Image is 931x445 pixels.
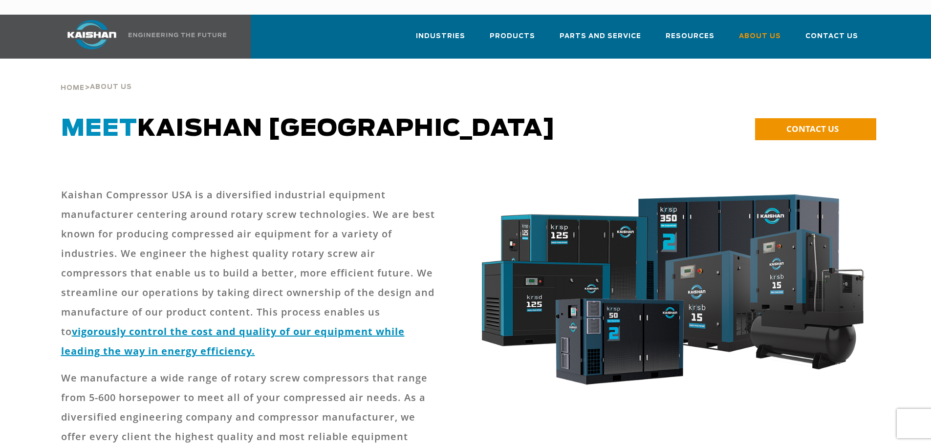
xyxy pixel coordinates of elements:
[739,23,781,57] a: About Us
[61,117,137,141] span: Meet
[755,118,876,140] a: CONTACT US
[61,185,440,361] p: Kaishan Compressor USA is a diversified industrial equipment manufacturer centering around rotary...
[472,185,871,401] img: krsb
[55,20,129,49] img: kaishan logo
[61,83,85,92] a: Home
[90,84,132,90] span: About Us
[666,31,714,42] span: Resources
[805,31,858,42] span: Contact Us
[55,15,228,59] a: Kaishan USA
[805,23,858,57] a: Contact Us
[490,31,535,42] span: Products
[61,325,405,358] a: vigorously control the cost and quality of our equipment while leading the way in energy efficiency.
[786,123,839,134] span: CONTACT US
[666,23,714,57] a: Resources
[739,31,781,42] span: About Us
[416,23,465,57] a: Industries
[129,33,226,37] img: Engineering the future
[416,31,465,42] span: Industries
[61,59,132,96] div: >
[490,23,535,57] a: Products
[560,31,641,42] span: Parts and Service
[61,117,556,141] span: Kaishan [GEOGRAPHIC_DATA]
[61,85,85,91] span: Home
[560,23,641,57] a: Parts and Service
